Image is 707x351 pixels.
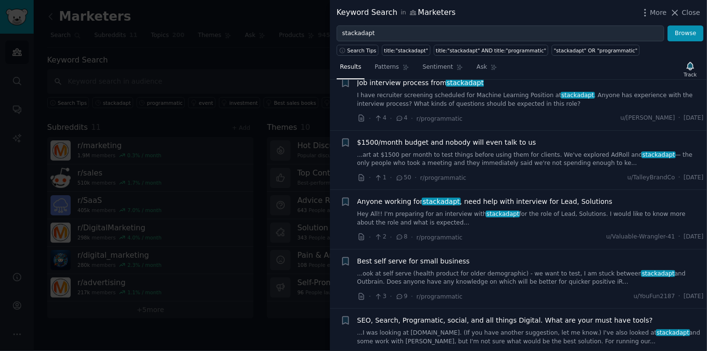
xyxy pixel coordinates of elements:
[642,151,676,158] span: stackadapt
[401,9,406,17] span: in
[375,63,399,72] span: Patterns
[347,47,377,54] span: Search Tips
[374,292,386,301] span: 3
[684,71,697,78] div: Track
[415,173,417,183] span: ·
[395,233,407,241] span: 8
[668,25,704,42] button: Browse
[374,114,386,123] span: 4
[640,8,667,18] button: More
[634,292,675,301] span: u/YouFun2187
[357,315,653,326] a: SEO, Search, Programatic, social, and all things Digital. What are your must have tools?
[369,291,371,301] span: ·
[670,8,700,18] button: Close
[390,173,392,183] span: ·
[395,114,407,123] span: 4
[390,113,392,124] span: ·
[681,59,700,79] button: Track
[641,270,675,277] span: stackadapt
[357,138,536,148] a: $1500/month budget and nobody will even talk to us
[390,291,392,301] span: ·
[473,60,501,79] a: Ask
[384,47,429,54] div: title:"stackadapt"
[357,210,704,227] a: Hey All!! I'm preparing for an interview withstackadaptfor the role of Lead, Solutions. I would l...
[684,114,704,123] span: [DATE]
[684,292,704,301] span: [DATE]
[411,113,413,124] span: ·
[411,232,413,242] span: ·
[552,45,640,56] a: "stackadapt" OR "programmatic"
[357,197,613,207] a: Anyone working forstackadapt, need help with interview for Lead, Solutions
[357,78,484,88] a: Job interview process fromstackadapt
[554,47,638,54] div: "stackadapt" OR "programmatic"
[357,197,613,207] span: Anyone working for , need help with interview for Lead, Solutions
[436,47,546,54] div: title:"stackadapt" AND title:"programmatic"
[369,173,371,183] span: ·
[419,60,467,79] a: Sentiment
[382,45,430,56] a: title:"stackadapt"
[446,79,485,87] span: stackadapt
[434,45,549,56] a: title:"stackadapt" AND title:"programmatic"
[650,8,667,18] span: More
[390,232,392,242] span: ·
[357,91,704,108] a: I have recruiter screening scheduled for Machine Learning Position atstackadapt. Anyone has exper...
[417,293,463,300] span: r/programmatic
[656,329,690,336] span: stackadapt
[620,114,675,123] span: u/[PERSON_NAME]
[374,233,386,241] span: 2
[486,211,520,217] span: stackadapt
[340,63,361,72] span: Results
[477,63,487,72] span: Ask
[337,25,664,42] input: Try a keyword related to your business
[684,174,704,182] span: [DATE]
[369,232,371,242] span: ·
[395,292,407,301] span: 9
[422,198,461,205] span: stackadapt
[357,78,484,88] span: Job interview process from
[682,8,700,18] span: Close
[357,270,704,287] a: ...ook at self serve (health product for older demographic) - we want to test, I am stuck between...
[423,63,453,72] span: Sentiment
[374,174,386,182] span: 1
[679,292,681,301] span: ·
[679,174,681,182] span: ·
[679,114,681,123] span: ·
[357,256,470,266] a: Best self serve for small business
[411,291,413,301] span: ·
[561,92,595,99] span: stackadapt
[337,7,456,19] div: Keyword Search Marketers
[684,233,704,241] span: [DATE]
[337,45,379,56] button: Search Tips
[420,175,467,181] span: r/programmatic
[371,60,412,79] a: Patterns
[606,233,675,241] span: u/Valuable-Wrangler-41
[395,174,411,182] span: 50
[679,233,681,241] span: ·
[417,234,463,241] span: r/programmatic
[337,60,365,79] a: Results
[628,174,675,182] span: u/TalleyBrandCo
[357,151,704,168] a: ...art at $1500 per month to test things before using them for clients. We've explored AdRoll and...
[357,329,704,346] a: ...I was looking at [DOMAIN_NAME]. (If you have another suggestion, let me know.) I've also looke...
[417,115,463,122] span: r/programmatic
[369,113,371,124] span: ·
